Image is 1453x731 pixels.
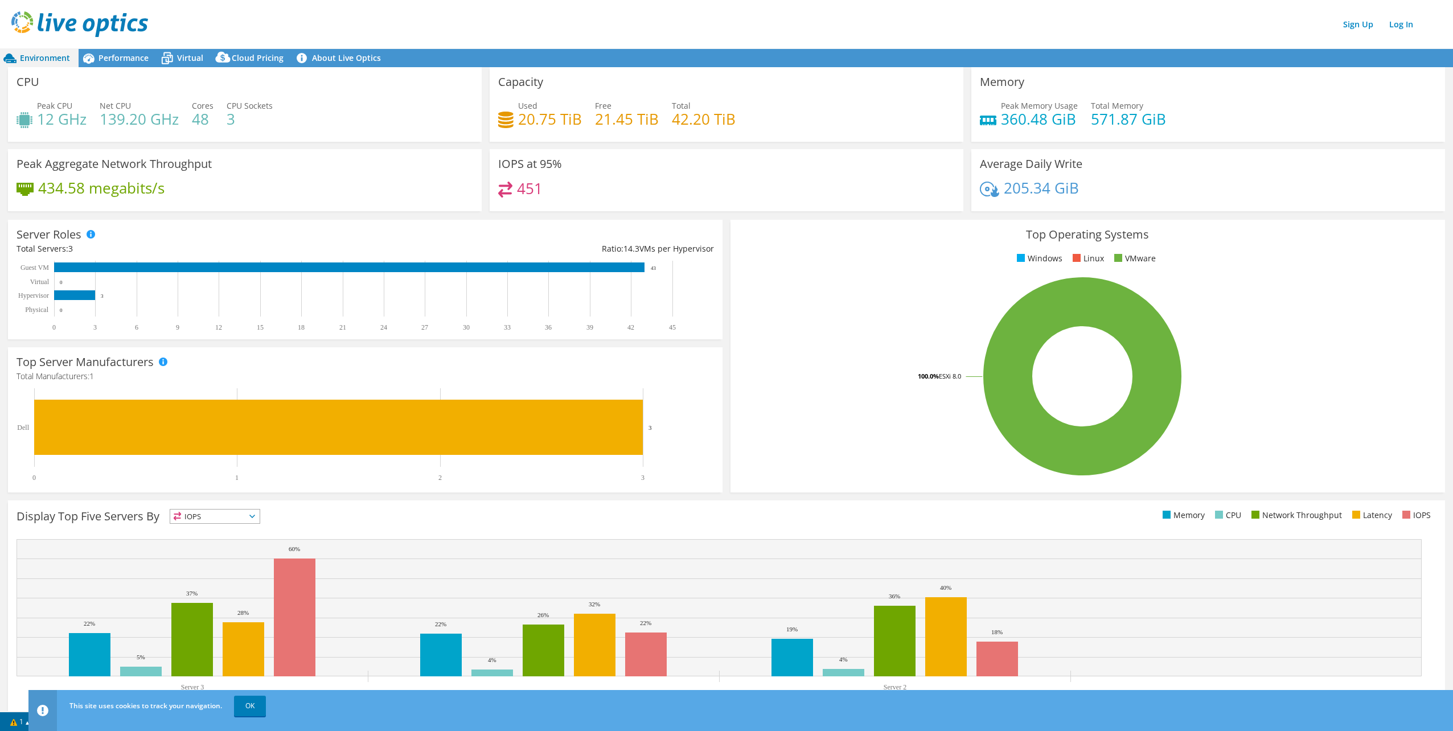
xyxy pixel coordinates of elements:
text: 5% [137,654,145,660]
h3: IOPS at 95% [498,158,562,170]
text: 15 [257,323,264,331]
text: 6 [135,323,138,331]
text: 19% [786,626,798,633]
span: Total Memory [1091,100,1143,111]
text: Server 3 [181,683,204,691]
h4: 571.87 GiB [1091,113,1166,125]
text: 2 [438,474,442,482]
text: 26% [537,611,549,618]
text: 3 [93,323,97,331]
text: 24 [380,323,387,331]
text: 36% [889,593,900,599]
text: 22% [84,620,95,627]
text: 4% [839,656,848,663]
text: 1 [235,474,239,482]
text: 32% [589,601,600,607]
text: Dell [17,424,29,432]
h3: CPU [17,76,39,88]
h4: 451 [517,182,543,195]
text: 3 [101,293,104,299]
span: 1 [89,371,94,381]
span: IOPS [170,510,260,523]
h4: 20.75 TiB [518,113,582,125]
span: Free [595,100,611,111]
text: Hypervisor [18,291,49,299]
li: VMware [1111,252,1156,265]
span: 14.3 [623,243,639,254]
span: Cloud Pricing [232,52,284,63]
text: 40% [940,584,951,591]
li: Windows [1014,252,1062,265]
span: Environment [20,52,70,63]
text: 27 [421,323,428,331]
a: Sign Up [1337,16,1379,32]
text: 18% [991,629,1003,635]
text: 37% [186,590,198,597]
span: Net CPU [100,100,131,111]
text: 4% [488,656,496,663]
text: Server 2 [884,683,906,691]
img: live_optics_svg.svg [11,11,148,37]
h3: Server Roles [17,228,81,241]
text: 28% [237,609,249,616]
text: 9 [176,323,179,331]
text: 0 [60,280,63,285]
text: Physical [25,306,48,314]
h3: Average Daily Write [980,158,1082,170]
h4: 360.48 GiB [1001,113,1078,125]
span: CPU Sockets [227,100,273,111]
a: OK [234,696,266,716]
text: 60% [289,545,300,552]
text: 45 [669,323,676,331]
text: 3 [648,424,652,431]
div: Total Servers: [17,243,365,255]
h4: Total Manufacturers: [17,370,714,383]
text: Virtual [30,278,50,286]
li: Linux [1070,252,1104,265]
text: 39 [586,323,593,331]
span: Performance [98,52,149,63]
text: 0 [60,307,63,313]
text: 3 [641,474,645,482]
span: Peak CPU [37,100,72,111]
text: 43 [651,265,656,271]
text: 18 [298,323,305,331]
li: Network Throughput [1249,509,1342,521]
text: 33 [504,323,511,331]
h4: 434.58 megabits/s [38,182,165,194]
text: 36 [545,323,552,331]
h4: 139.20 GHz [100,113,179,125]
text: 0 [32,474,36,482]
span: This site uses cookies to track your navigation. [69,701,222,711]
a: 1 [2,714,38,729]
text: 22% [640,619,651,626]
h3: Top Operating Systems [739,228,1436,241]
h3: Capacity [498,76,543,88]
a: Log In [1384,16,1419,32]
text: 12 [215,323,222,331]
tspan: ESXi 8.0 [939,372,961,380]
span: Used [518,100,537,111]
li: Memory [1160,509,1205,521]
div: Ratio: VMs per Hypervisor [365,243,713,255]
a: About Live Optics [292,49,389,67]
span: Total [672,100,691,111]
h4: 12 GHz [37,113,87,125]
text: 42 [627,323,634,331]
h4: 205.34 GiB [1004,182,1079,194]
span: Cores [192,100,214,111]
span: 3 [68,243,73,254]
li: CPU [1212,509,1241,521]
text: 22% [435,621,446,627]
h3: Peak Aggregate Network Throughput [17,158,212,170]
span: Virtual [177,52,203,63]
li: Latency [1349,509,1392,521]
text: 21 [339,323,346,331]
h4: 48 [192,113,214,125]
li: IOPS [1399,509,1431,521]
h4: 42.20 TiB [672,113,736,125]
text: 30 [463,323,470,331]
tspan: 100.0% [918,372,939,380]
h3: Top Server Manufacturers [17,356,154,368]
h4: 21.45 TiB [595,113,659,125]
